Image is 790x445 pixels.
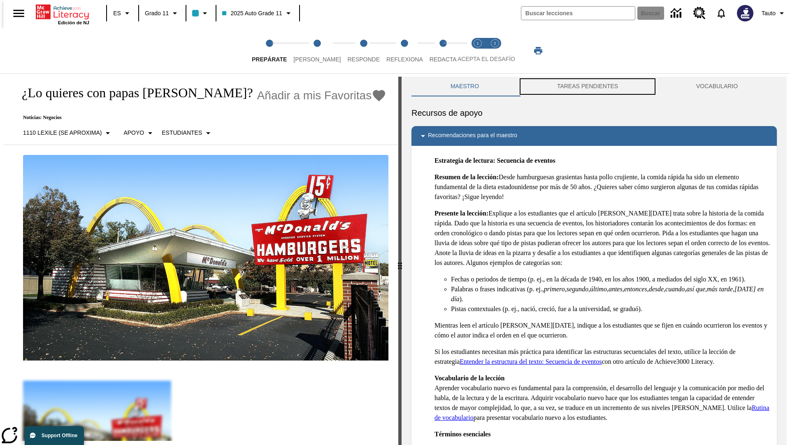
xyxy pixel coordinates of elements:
span: Tauto [762,9,776,18]
span: Support Offline [42,433,77,438]
span: [PERSON_NAME] [293,56,341,63]
span: Edición de NJ [58,20,89,25]
div: Instructional Panel Tabs [411,77,777,96]
div: Recomendaciones para el maestro [411,126,777,146]
text: 2 [494,41,496,45]
button: Imprimir [525,43,551,58]
div: activity [402,77,787,445]
em: más tarde [707,286,733,293]
a: Notificaciones [711,2,732,24]
em: entonces [624,286,647,293]
button: Seleccionar estudiante [158,126,216,141]
span: ES [113,9,121,18]
button: Acepta el desafío contesta step 2 of 2 [483,28,507,73]
button: VOCABULARIO [657,77,777,96]
button: El color de la clase es azul claro. Cambiar el color de la clase. [189,6,213,21]
p: Mientras leen el artículo [PERSON_NAME][DATE], indique a los estudiantes que se fijen en cuándo o... [434,321,770,340]
span: ACEPTA EL DESAFÍO [458,56,515,62]
button: Abrir el menú lateral [7,1,31,26]
li: Palabras o frases indicativas (p. ej., , , , , , , , , , ). [451,284,770,304]
strong: Presente la lección: [434,210,488,217]
h6: Recursos de apoyo [411,106,777,119]
button: TAREAS PENDIENTES [518,77,657,96]
p: Aprender vocabulario nuevo es fundamental para la comprensión, el desarrollo del lenguaje y la co... [434,373,770,423]
li: Pistas contextuales (p. ej., nació, creció, fue a la universidad, se graduó). [451,304,770,314]
button: Tipo de apoyo, Apoyo [120,126,158,141]
input: Buscar campo [521,7,635,20]
em: cuando [665,286,685,293]
p: Explique a los estudiantes que el artículo [PERSON_NAME][DATE] trata sobre la historia de la comi... [434,208,770,268]
strong: Vocabulario de la lección [434,375,505,382]
button: Perfil/Configuración [758,6,790,21]
span: Reflexiona [386,56,423,63]
button: Escoja un nuevo avatar [732,2,758,24]
span: Grado 11 [145,9,169,18]
button: Support Offline [25,426,84,445]
span: Redacta [430,56,457,63]
strong: Términos esenciales [434,431,490,438]
p: Si los estudiantes necesitan más práctica para identificar las estructuras secuenciales del texto... [434,347,770,367]
button: Acepta el desafío lee step 1 of 2 [466,28,490,73]
em: desde [649,286,664,293]
span: Responde [347,56,380,63]
span: Añadir a mis Favoritas [257,89,372,102]
button: Maestro [411,77,518,96]
button: Lee step 2 of 5 [287,28,347,73]
div: Pulsa la tecla de intro o la barra espaciadora y luego presiona las flechas de derecha e izquierd... [398,77,402,445]
span: Prepárate [252,56,287,63]
div: reading [3,77,398,441]
li: Fechas o periodos de tiempo (p. ej., en la década de 1940, en los años 1900, a mediados del siglo... [451,274,770,284]
a: Centro de información [666,2,688,25]
img: Uno de los primeros locales de McDonald's, con el icónico letrero rojo y los arcos amarillos. [23,155,388,361]
button: Clase: 2025 Auto Grade 11, Selecciona una clase [219,6,296,21]
p: Estudiantes [162,129,202,137]
em: antes [609,286,623,293]
p: Apoyo [123,129,144,137]
p: 1110 Lexile (Se aproxima) [23,129,102,137]
p: Desde hamburguesas grasientas hasta pollo crujiente, la comida rápida ha sido un elemento fundame... [434,172,770,202]
h1: ¿Lo quieres con papas [PERSON_NAME]? [13,85,253,101]
strong: Estrategia de lectura: Secuencia de eventos [434,157,555,164]
em: último [590,286,607,293]
p: Recomendaciones para el maestro [428,131,517,141]
img: Avatar [737,5,753,21]
button: Seleccione Lexile, 1110 Lexile (Se aproxima) [20,126,116,141]
text: 1 [476,41,479,45]
p: Noticias: Negocios [13,115,386,121]
a: Entender la estructura del texto: Secuencia de eventos [460,358,602,365]
em: segundo [567,286,588,293]
button: Reflexiona step 4 of 5 [380,28,430,73]
button: Grado: Grado 11, Elige un grado [142,6,183,21]
em: así que [686,286,705,293]
button: Prepárate step 1 of 5 [245,28,293,73]
span: 2025 Auto Grade 11 [222,9,282,18]
button: Lenguaje: ES, Selecciona un idioma [109,6,136,21]
button: Añadir a mis Favoritas - ¿Lo quieres con papas fritas? [257,88,387,103]
div: Portada [36,3,89,25]
strong: Resumen de la lección: [434,173,499,180]
em: primero [544,286,565,293]
button: Responde step 3 of 5 [341,28,386,73]
button: Redacta step 5 of 5 [423,28,463,73]
a: Centro de recursos, Se abrirá en una pestaña nueva. [688,2,711,24]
